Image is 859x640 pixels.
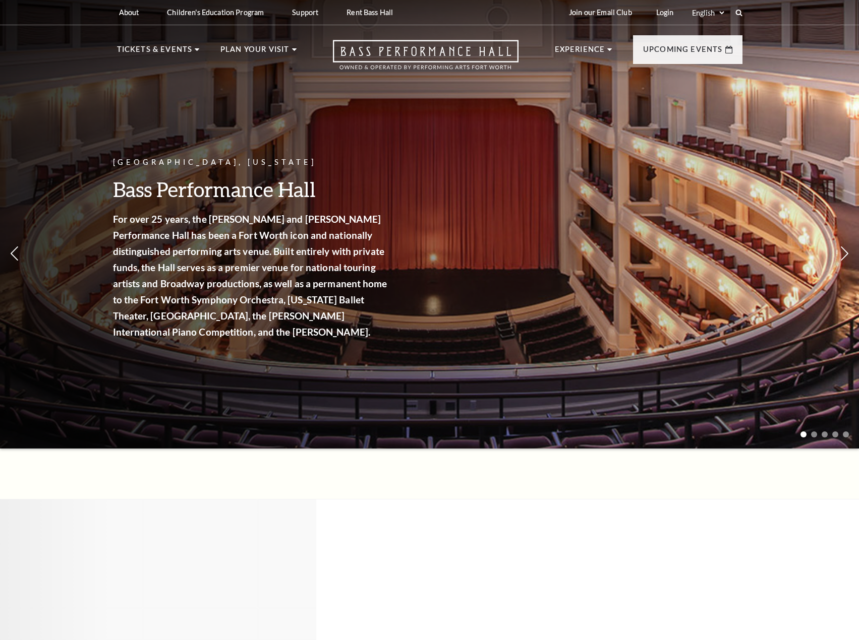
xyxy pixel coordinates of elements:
p: Plan Your Visit [220,43,290,61]
p: About [119,8,139,17]
strong: For over 25 years, the [PERSON_NAME] and [PERSON_NAME] Performance Hall has been a Fort Worth ico... [113,213,387,338]
select: Select: [690,8,726,18]
h3: Bass Performance Hall [113,176,390,202]
p: Rent Bass Hall [347,8,393,17]
p: [GEOGRAPHIC_DATA], [US_STATE] [113,156,390,169]
p: Experience [555,43,605,61]
p: Support [292,8,318,17]
p: Tickets & Events [117,43,193,61]
p: Upcoming Events [643,43,723,61]
p: Children's Education Program [167,8,264,17]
